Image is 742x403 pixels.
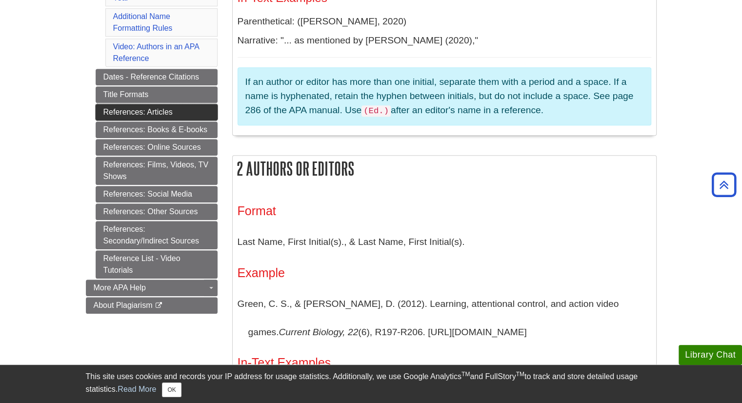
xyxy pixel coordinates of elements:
sup: TM [461,371,470,378]
code: (Ed.) [361,105,391,117]
sup: TM [516,371,524,378]
button: Library Chat [679,345,742,365]
a: More APA Help [86,280,218,296]
a: Back to Top [708,178,740,191]
p: Green, C. S., & [PERSON_NAME], D. (2012). Learning, attentional control, and action video games. ... [238,290,651,346]
i: Current Biology, 22 [279,327,358,337]
a: Reference List - Video Tutorials [96,250,218,279]
a: About Plagiarism [86,297,218,314]
h3: In-Text Examples [238,356,651,370]
h3: Example [238,266,651,280]
a: References: Online Sources [96,139,218,156]
button: Close [162,383,181,397]
a: References: Other Sources [96,203,218,220]
a: Additional Name Formatting Rules [113,12,173,32]
span: About Plagiarism [94,301,153,309]
p: Parenthetical: ([PERSON_NAME], 2020) [238,15,651,29]
a: References: Secondary/Indirect Sources [96,221,218,249]
a: References: Social Media [96,186,218,202]
a: References: Films, Videos, TV Shows [96,157,218,185]
h2: 2 Authors or Editors [233,156,656,181]
a: Dates - Reference Citations [96,69,218,85]
i: This link opens in a new window [155,302,163,309]
a: Read More [118,385,156,393]
h3: Format [238,204,651,218]
p: If an author or editor has more than one initial, separate them with a period and a space. If a n... [245,75,643,118]
p: Last Name, First Initial(s)., & Last Name, First Initial(s). [238,228,651,256]
div: This site uses cookies and records your IP address for usage statistics. Additionally, we use Goo... [86,371,657,397]
p: Narrative: "... as mentioned by [PERSON_NAME] (2020)," [238,34,651,48]
a: Title Formats [96,86,218,103]
a: References: Books & E-books [96,121,218,138]
span: More APA Help [94,283,146,292]
a: Video: Authors in an APA Reference [113,42,199,62]
a: References: Articles [96,104,218,121]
